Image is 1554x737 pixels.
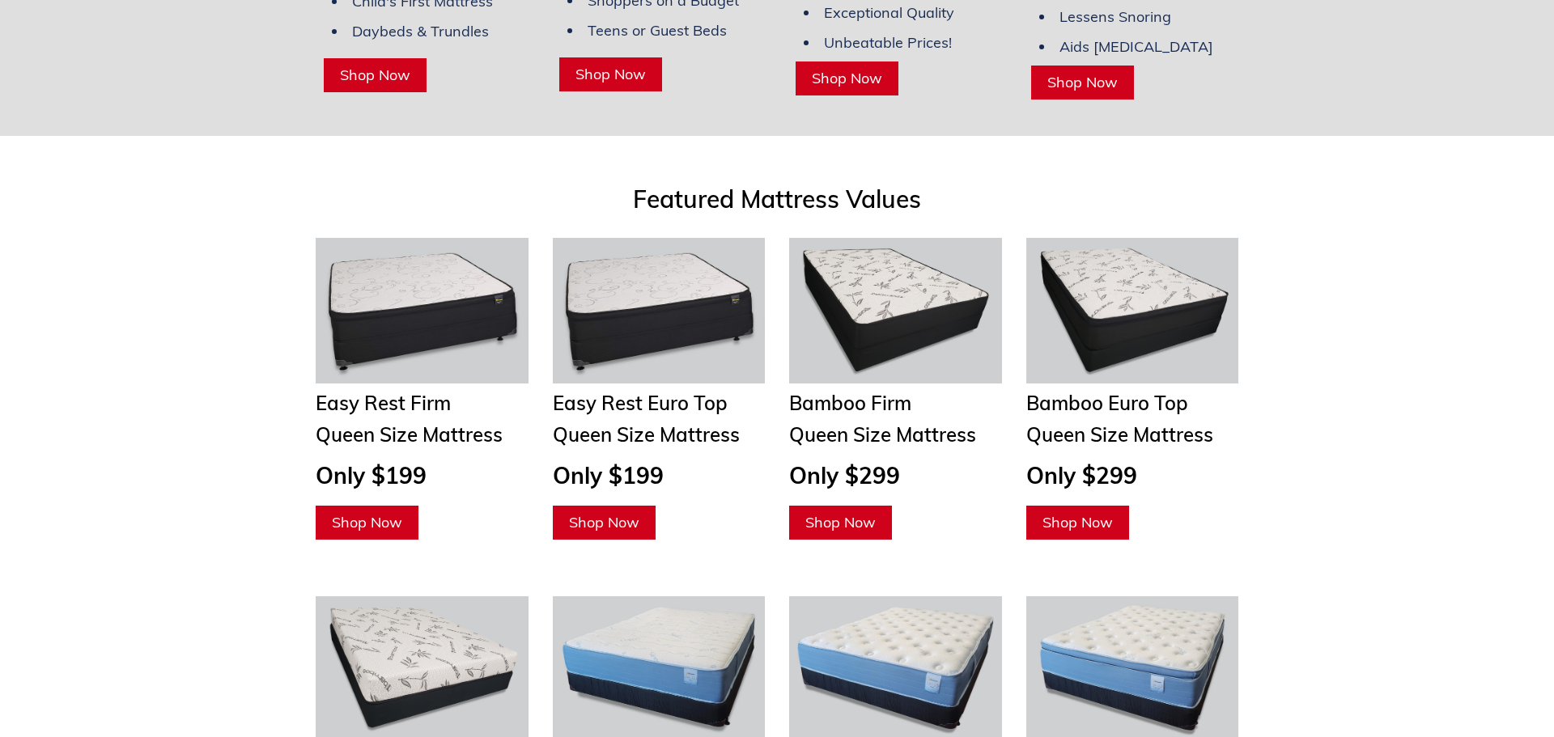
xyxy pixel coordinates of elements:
a: Shop Now [316,506,418,540]
span: Queen Size Mattress [1026,422,1213,447]
a: Shop Now [553,506,656,540]
span: Easy Rest Firm [316,391,451,415]
span: Queen Size Mattress [553,422,740,447]
span: Only $299 [1026,461,1137,489]
span: Bamboo Firm [789,391,911,415]
span: Teens or Guest Beds [588,21,727,40]
span: Daybeds & Trundles [352,22,489,40]
span: Only $299 [789,461,900,489]
a: Shop Now [789,506,892,540]
span: Only $199 [316,461,427,489]
a: Shop Now [1031,66,1134,100]
span: Shop Now [340,66,410,84]
span: Lessens Snoring [1059,7,1171,26]
span: Featured Mattress Values [633,184,921,214]
a: Shop Now [324,58,427,92]
span: Shop Now [569,513,639,532]
a: Shop Now [559,57,662,91]
span: Exceptional Quality [824,3,954,22]
span: Shop Now [1047,73,1118,91]
img: Adjustable Bases Starting at $379 [1026,238,1239,383]
a: Shop Now [796,61,898,95]
span: Shop Now [812,69,882,87]
span: Queen Size Mattress [789,422,976,447]
img: Twin Mattresses From $69 to $169 [316,238,529,383]
img: Queen Mattresses From $449 to $949 [789,238,1002,383]
a: Shop Now [1026,506,1129,540]
span: Bamboo Euro Top [1026,391,1188,415]
span: Shop Now [805,513,876,532]
span: Easy Rest Euro Top [553,391,728,415]
span: Queen Size Mattress [316,422,503,447]
span: Only $199 [553,461,664,489]
span: Shop Now [332,513,402,532]
span: Unbeatable Prices! [824,33,952,52]
img: Twin Mattresses From $69 to $169 [553,238,766,383]
span: Aids [MEDICAL_DATA] [1059,37,1213,56]
span: Shop Now [1042,513,1113,532]
span: Shop Now [575,65,646,83]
